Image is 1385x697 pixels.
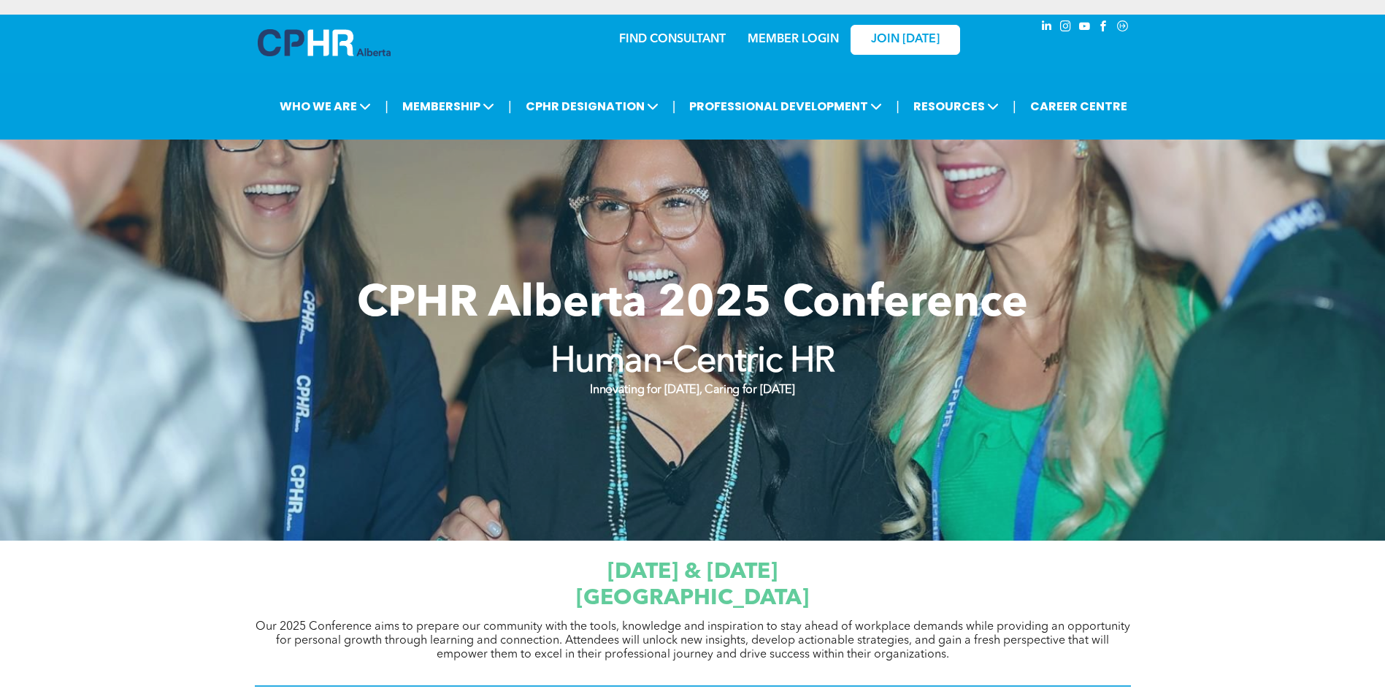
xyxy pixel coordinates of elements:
a: MEMBER LOGIN [748,34,839,45]
span: PROFESSIONAL DEVELOPMENT [685,93,886,120]
span: RESOURCES [909,93,1003,120]
a: FIND CONSULTANT [619,34,726,45]
span: [DATE] & [DATE] [607,561,778,583]
span: CPHR Alberta 2025 Conference [357,283,1028,327]
span: WHO WE ARE [275,93,375,120]
li: | [896,91,899,121]
span: JOIN [DATE] [871,33,940,47]
a: JOIN [DATE] [851,25,960,55]
span: CPHR DESIGNATION [521,93,663,120]
a: instagram [1058,18,1074,38]
li: | [508,91,512,121]
span: Our 2025 Conference aims to prepare our community with the tools, knowledge and inspiration to st... [256,621,1130,660]
a: Social network [1115,18,1131,38]
span: MEMBERSHIP [398,93,499,120]
li: | [672,91,676,121]
strong: Human-Centric HR [550,345,835,380]
a: CAREER CENTRE [1026,93,1132,120]
span: [GEOGRAPHIC_DATA] [576,587,809,609]
img: A blue and white logo for cp alberta [258,29,391,56]
strong: Innovating for [DATE], Caring for [DATE] [590,384,794,396]
li: | [385,91,388,121]
li: | [1013,91,1016,121]
a: youtube [1077,18,1093,38]
a: linkedin [1039,18,1055,38]
a: facebook [1096,18,1112,38]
